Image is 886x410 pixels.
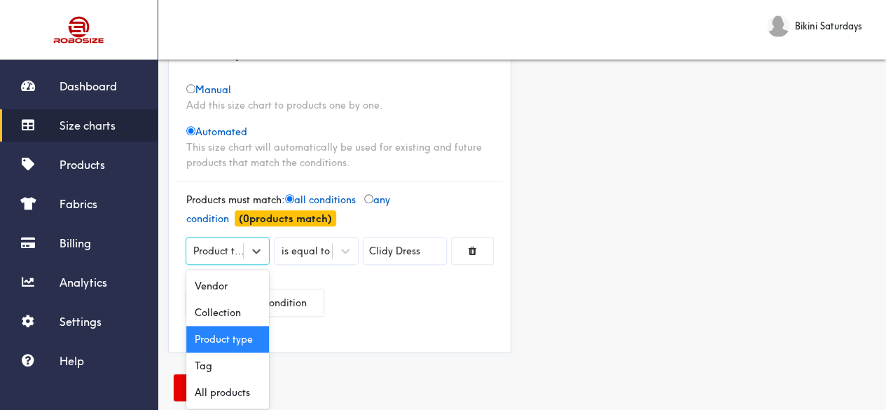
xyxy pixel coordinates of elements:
div: ( 0 products match) [235,210,336,226]
div: Products must match: [176,192,504,227]
div: Vendor [186,273,269,299]
span: Automated [186,125,247,138]
span: Manual [186,83,231,96]
span: Settings [60,315,102,329]
span: Bikini Saturdays [795,18,862,34]
div: Tag [186,353,269,379]
h3: 4. What products this chart is for? [186,46,385,61]
span: Products [60,158,105,172]
div: All products [186,379,269,406]
div: Collection [186,299,269,326]
img: Bikini Saturdays [767,15,789,37]
img: Robosize [27,11,132,49]
span: Size charts [60,118,116,132]
div: Add this size chart to products one by one. [186,97,493,113]
div: This size chart will automatically be used for existing and future products that match the condit... [186,139,493,170]
span: Analytics [60,275,107,289]
input: Value [364,238,446,264]
span: Help [60,354,84,368]
span: Dashboard [60,79,117,93]
div: Product type [193,243,244,259]
span: Fabrics [60,197,97,211]
span: all conditions [285,193,356,206]
div: Product type [186,326,269,353]
div: is equal to [282,243,330,259]
span: Billing [60,236,91,250]
button: Save [174,374,230,401]
span: any condition [186,193,390,225]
